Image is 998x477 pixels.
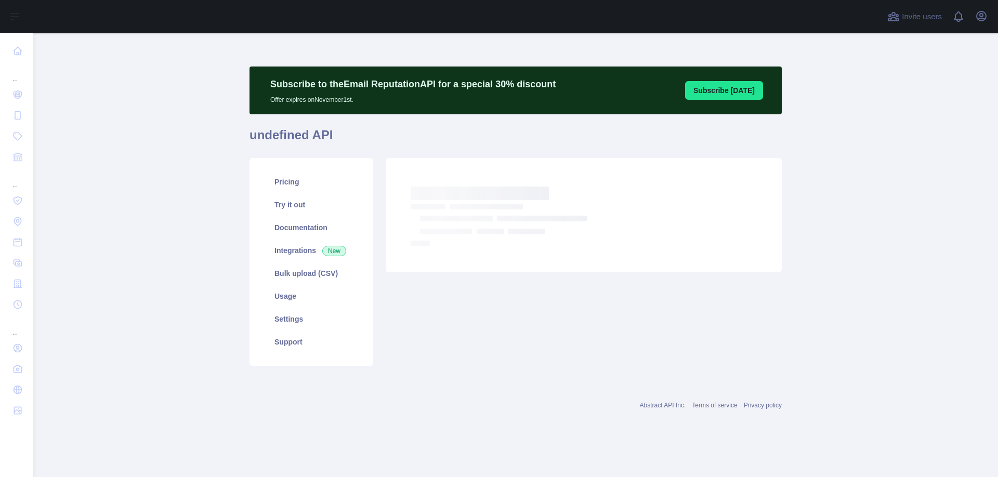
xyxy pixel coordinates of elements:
a: Settings [262,308,361,330]
a: Integrations New [262,239,361,262]
a: Pricing [262,170,361,193]
a: Usage [262,285,361,308]
div: ... [8,62,25,83]
p: Subscribe to the Email Reputation API for a special 30 % discount [270,77,556,91]
div: ... [8,168,25,189]
span: Invite users [902,11,942,23]
a: Bulk upload (CSV) [262,262,361,285]
div: ... [8,316,25,337]
h1: undefined API [249,127,782,152]
button: Invite users [885,8,944,25]
span: New [322,246,346,256]
a: Documentation [262,216,361,239]
a: Privacy policy [744,402,782,409]
a: Try it out [262,193,361,216]
button: Subscribe [DATE] [685,81,763,100]
p: Offer expires on November 1st. [270,91,556,104]
a: Terms of service [692,402,737,409]
a: Abstract API Inc. [640,402,686,409]
a: Support [262,330,361,353]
